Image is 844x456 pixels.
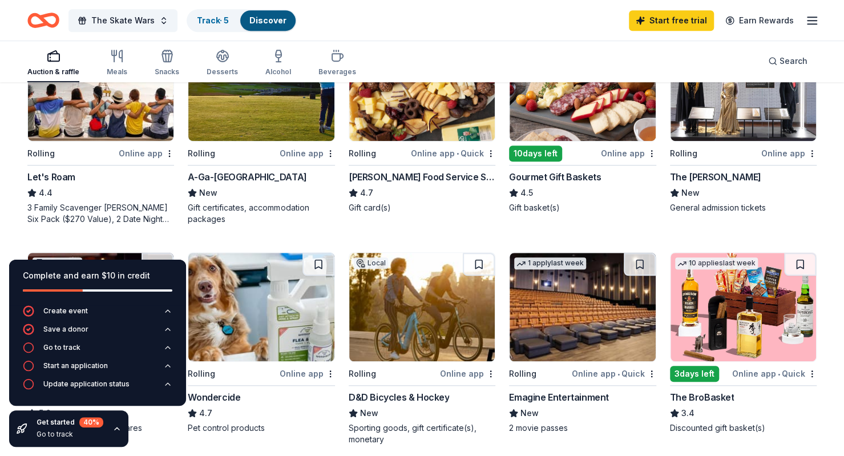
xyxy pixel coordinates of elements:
span: The Skate Wars [91,14,155,27]
img: Image for The Henry Ford [671,33,816,141]
div: D&D Bicycles & Hockey [349,390,450,404]
div: Wondercide [188,390,240,404]
button: Save a donor [23,324,172,342]
div: Gift basket(s) [509,202,656,213]
div: Pet control products [188,422,334,434]
div: Emagine Entertainment [509,390,609,404]
span: • [457,149,459,158]
div: Gourmet Gift Baskets [509,170,601,184]
div: Go to track [43,343,80,352]
div: Desserts [207,67,238,76]
span: 4.5 [520,186,533,200]
span: 4.4 [39,186,53,200]
div: Create event [43,306,88,316]
img: Image for Wondercide [188,253,334,361]
a: Image for The Henry FordLocalRollingOnline appThe [PERSON_NAME]NewGeneral admission tickets [670,32,817,213]
div: Beverages [318,67,356,76]
button: Alcohol [265,45,291,82]
div: 40 % [79,417,103,427]
a: Earn Rewards [718,10,801,31]
div: Start an application [43,361,108,370]
div: 3 days left [670,366,719,382]
button: Update application status [23,378,172,397]
button: Go to track [23,342,172,360]
span: New [681,186,700,200]
button: Auction & raffle [27,45,79,82]
div: Online app [761,146,817,160]
span: New [360,406,378,420]
span: 4.7 [199,406,212,420]
div: Online app [440,366,495,381]
div: Auction & raffle [27,67,79,76]
a: Image for Let's RoamRollingOnline appLet's Roam4.43 Family Scavenger [PERSON_NAME] Six Pack ($270... [27,32,174,225]
div: Rolling [188,367,215,381]
span: • [617,369,620,378]
a: Image for D&D Bicycles & HockeyLocalRollingOnline appD&D Bicycles & HockeyNewSporting goods, gift... [349,252,495,445]
a: Image for Gourmet Gift Baskets14 applieslast week10days leftOnline appGourmet Gift Baskets4.5Gift... [509,32,656,213]
a: Image for Gordon Food Service Store1 applylast weekRollingOnline app•Quick[PERSON_NAME] Food Serv... [349,32,495,213]
div: Online app Quick [411,146,495,160]
div: Discounted gift basket(s) [670,422,817,434]
div: Online app [601,146,656,160]
img: Image for Emagine Entertainment [510,253,655,361]
div: Rolling [670,147,697,160]
a: Image for WondercideRollingOnline appWondercide4.7Pet control products [188,252,334,434]
div: General admission tickets [670,202,817,213]
div: Rolling [509,367,536,381]
div: Alcohol [265,67,291,76]
button: The Skate Wars [68,9,177,32]
a: Track· 5 [197,15,229,25]
div: Get started [37,417,103,427]
div: Online app [280,366,335,381]
a: Image for The BroBasket10 applieslast week3days leftOnline app•QuickThe BroBasket3.4Discounted gi... [670,252,817,434]
button: Desserts [207,45,238,82]
div: Rolling [27,147,55,160]
div: Rolling [349,367,376,381]
button: Beverages [318,45,356,82]
a: Image for A-Ga-Ming Golf ResortLocalRollingOnline appA-Ga-[GEOGRAPHIC_DATA]NewGift certificates, ... [188,32,334,225]
div: Let's Roam [27,170,75,184]
div: Meals [107,67,127,76]
div: Online app Quick [732,366,817,381]
div: Save a donor [43,325,88,334]
div: 10 applies last week [675,257,758,269]
img: Image for The BroBasket [671,253,816,361]
button: Meals [107,45,127,82]
button: Snacks [155,45,179,82]
div: Online app [280,146,335,160]
img: Image for Gourmet Gift Baskets [510,33,655,141]
img: Image for Gordon Food Service Store [349,33,495,141]
button: Search [759,50,817,72]
img: Image for A-Ga-Ming Golf Resort [188,33,334,141]
div: Online app Quick [572,366,656,381]
div: 10 days left [509,146,562,162]
span: • [778,369,780,378]
div: Local [354,257,388,269]
div: Go to track [37,430,103,439]
button: Track· 5Discover [187,9,297,32]
div: 1 apply last week [514,257,586,269]
div: 2 movie passes [509,422,656,434]
div: Rolling [349,147,376,160]
a: Discover [249,15,286,25]
div: Snacks [155,67,179,76]
span: Search [780,54,807,68]
div: Online app [119,146,174,160]
button: Create event [23,305,172,324]
button: Start an application [23,360,172,378]
img: Image for Let's Roam [28,33,173,141]
div: 3 Family Scavenger [PERSON_NAME] Six Pack ($270 Value), 2 Date Night Scavenger [PERSON_NAME] Two ... [27,202,174,225]
div: Complete and earn $10 in credit [23,269,172,283]
div: The BroBasket [670,390,734,404]
span: 4.7 [360,186,373,200]
div: Gift card(s) [349,202,495,213]
div: Sporting goods, gift certificate(s), monetary [349,422,495,445]
div: Rolling [188,147,215,160]
div: The [PERSON_NAME] [670,170,761,184]
a: Image for Emagine Entertainment1 applylast weekRollingOnline app•QuickEmagine EntertainmentNew2 m... [509,252,656,434]
div: Gift certificates, accommodation packages [188,202,334,225]
span: 3.4 [681,406,694,420]
div: Update application status [43,380,130,389]
span: New [520,406,539,420]
img: Image for D&D Bicycles & Hockey [349,253,495,361]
